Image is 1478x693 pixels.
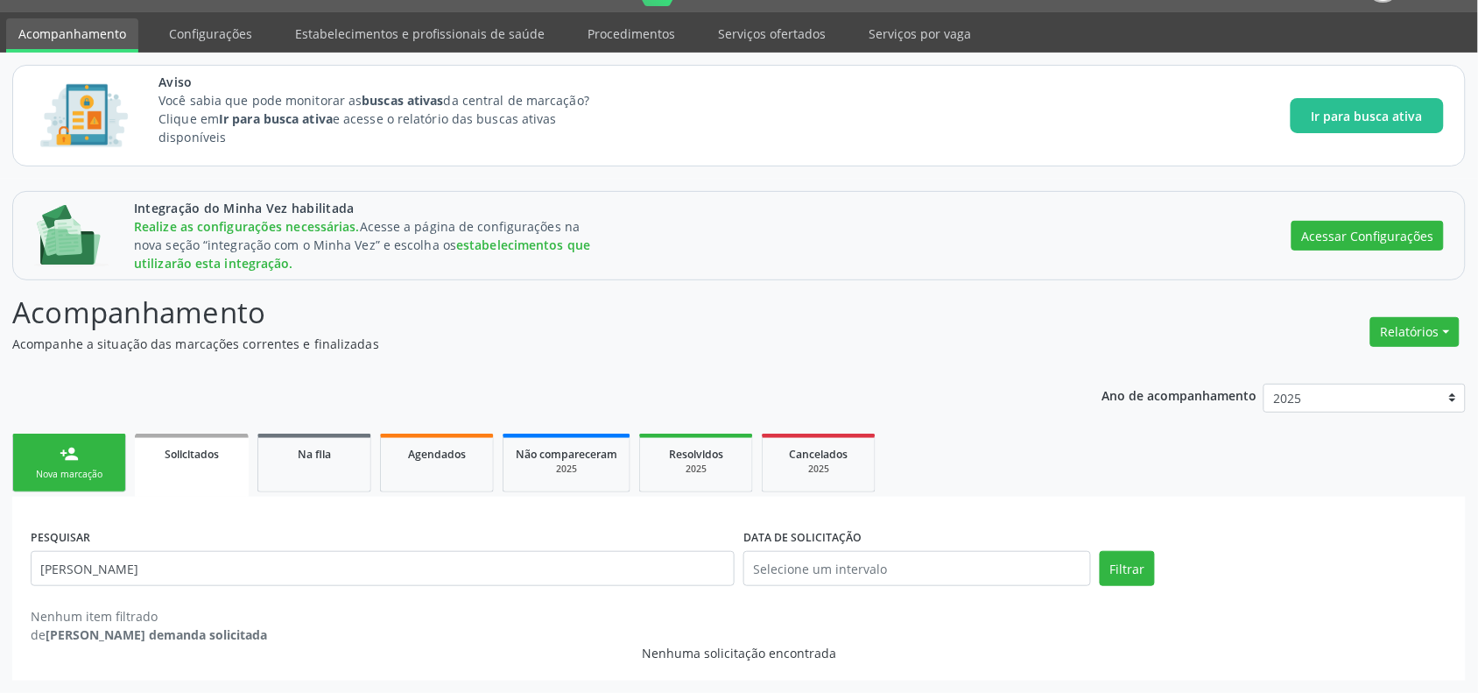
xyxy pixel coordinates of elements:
[134,217,597,272] div: Acesse a página de configurações na nova seção “integração com o Minha Vez” e escolha os
[158,91,622,146] p: Você sabia que pode monitorar as da central de marcação? Clique em e acesse o relatório das busca...
[31,551,735,586] input: Nome, CNS
[408,447,466,462] span: Agendados
[516,447,617,462] span: Não compareceram
[158,73,622,91] span: Aviso
[60,444,79,463] div: person_add
[219,110,333,127] strong: Ir para busca ativa
[362,92,443,109] strong: buscas ativas
[34,76,134,155] img: Imagem de CalloutCard
[157,18,264,49] a: Configurações
[1370,317,1460,347] button: Relatórios
[34,205,109,267] img: Imagem de CalloutCard
[134,218,360,235] span: Realize as configurações necessárias.
[1100,551,1155,586] button: Filtrar
[1291,221,1444,251] button: Acessar Configurações
[516,463,617,476] div: 2025
[31,626,1447,644] div: de
[298,447,331,462] span: Na fila
[6,18,138,53] a: Acompanhamento
[12,291,1030,335] p: Acompanhamento
[743,551,1091,586] input: Selecione um intervalo
[706,18,838,49] a: Serviços ofertados
[790,447,848,462] span: Cancelados
[165,447,219,462] span: Solicitados
[856,18,983,49] a: Serviços por vaga
[743,524,862,551] label: DATA DE SOLICITAÇÃO
[575,18,687,49] a: Procedimentos
[31,644,1447,662] div: Nenhuma solicitação encontrada
[669,447,723,462] span: Resolvidos
[134,199,597,217] span: Integração do Minha Vez habilitada
[775,463,862,476] div: 2025
[1102,384,1257,406] p: Ano de acompanhamento
[46,626,267,643] strong: [PERSON_NAME] demanda solicitada
[1312,107,1423,125] span: Ir para busca ativa
[31,524,90,551] label: PESQUISAR
[1291,98,1444,133] button: Ir para busca ativa
[12,335,1030,353] p: Acompanhe a situação das marcações correntes e finalizadas
[25,468,113,481] div: Nova marcação
[31,607,1447,626] div: Nenhum item filtrado
[283,18,557,49] a: Estabelecimentos e profissionais de saúde
[652,463,740,476] div: 2025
